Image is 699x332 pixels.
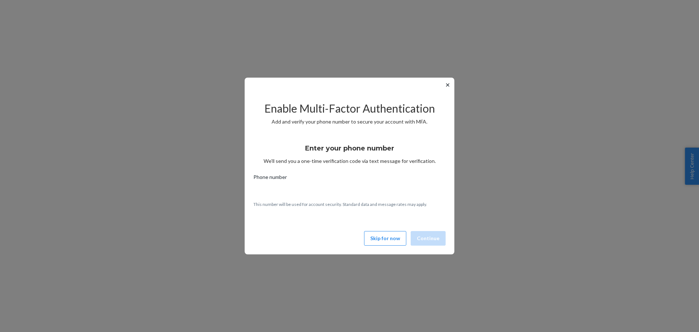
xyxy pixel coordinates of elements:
[305,144,394,153] h3: Enter your phone number
[253,118,446,125] p: Add and verify your phone number to secure your account with MFA.
[253,173,287,184] span: Phone number
[253,138,446,165] div: We’ll send you a one-time verification code via text message for verification.
[253,102,446,114] h2: Enable Multi-Factor Authentication
[444,81,451,89] button: ✕
[253,201,446,207] p: This number will be used for account security. Standard data and message rates may apply.
[411,231,446,246] button: Continue
[364,231,406,246] button: Skip for now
